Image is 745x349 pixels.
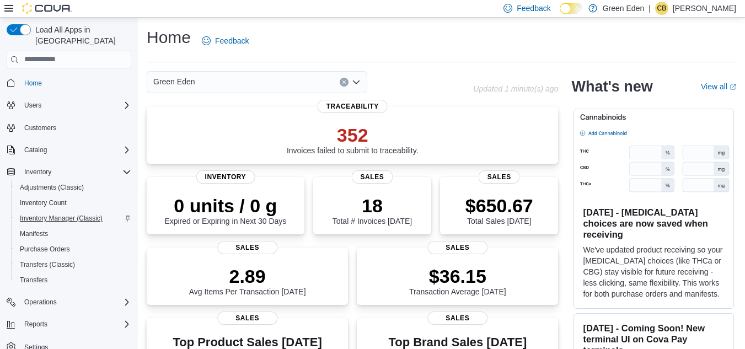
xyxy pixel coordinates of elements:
img: Cova [22,3,72,14]
span: Sales [351,170,393,184]
h2: What's new [571,78,652,95]
span: Purchase Orders [20,245,70,254]
button: Inventory [20,165,56,179]
button: Customers [2,120,136,136]
button: Inventory Manager (Classic) [11,211,136,226]
button: Purchase Orders [11,241,136,257]
p: $650.67 [465,195,533,217]
span: Users [20,99,131,112]
span: Manifests [15,227,131,240]
p: 0 units / 0 g [164,195,286,217]
span: Inventory [196,170,255,184]
p: Updated 1 minute(s) ago [473,84,558,93]
p: Green Eden [603,2,645,15]
button: Inventory [2,164,136,180]
span: Operations [20,296,131,309]
button: Manifests [11,226,136,241]
span: Manifests [20,229,48,238]
a: Purchase Orders [15,243,74,256]
div: Total Sales [DATE] [465,195,533,225]
a: Manifests [15,227,52,240]
p: $36.15 [409,265,506,287]
button: Home [2,75,136,91]
span: Inventory [20,165,131,179]
span: Inventory Manager (Classic) [20,214,103,223]
h3: [DATE] - [MEDICAL_DATA] choices are now saved when receiving [583,207,725,240]
p: [PERSON_NAME] [673,2,736,15]
button: Operations [2,294,136,310]
span: Green Eden [153,75,195,88]
span: Feedback [517,3,550,14]
span: Sales [427,241,488,254]
button: Catalog [2,142,136,158]
span: Sales [217,312,278,325]
span: Adjustments (Classic) [15,181,131,194]
h3: Top Brand Sales [DATE] [388,336,527,349]
h1: Home [147,26,191,49]
span: Sales [427,312,488,325]
span: Traceability [318,100,388,113]
button: Reports [20,318,52,331]
span: Catalog [20,143,131,157]
button: Open list of options [352,78,361,87]
span: Reports [24,320,47,329]
button: Catalog [20,143,51,157]
span: Adjustments (Classic) [20,183,84,192]
span: Purchase Orders [15,243,131,256]
button: Transfers [11,272,136,288]
span: Customers [24,124,56,132]
a: Home [20,77,46,90]
span: Inventory Count [20,198,67,207]
span: Inventory [24,168,51,176]
a: Customers [20,121,61,135]
button: Reports [2,316,136,332]
p: 2.89 [189,265,306,287]
span: Home [24,79,42,88]
a: Transfers [15,273,52,287]
div: Avg Items Per Transaction [DATE] [189,265,306,296]
button: Transfers (Classic) [11,257,136,272]
a: Inventory Count [15,196,71,210]
span: Transfers [15,273,131,287]
h3: Top Product Sales [DATE] [156,336,339,349]
span: Operations [24,298,57,307]
input: Dark Mode [560,3,583,14]
div: Invoices failed to submit to traceability. [287,124,419,155]
span: Dark Mode [560,14,560,15]
span: Sales [479,170,520,184]
p: We've updated product receiving so your [MEDICAL_DATA] choices (like THCa or CBG) stay visible fo... [583,244,725,299]
a: View allExternal link [701,82,736,91]
span: Transfers [20,276,47,284]
button: Operations [20,296,61,309]
div: Transaction Average [DATE] [409,265,506,296]
a: Transfers (Classic) [15,258,79,271]
span: Inventory Manager (Classic) [15,212,131,225]
span: Feedback [215,35,249,46]
p: 352 [287,124,419,146]
span: CB [657,2,667,15]
button: Users [2,98,136,113]
span: Load All Apps in [GEOGRAPHIC_DATA] [31,24,131,46]
span: Catalog [24,146,47,154]
button: Clear input [340,78,349,87]
span: Reports [20,318,131,331]
span: Users [24,101,41,110]
span: Inventory Count [15,196,131,210]
div: Total # Invoices [DATE] [333,195,412,225]
span: Customers [20,121,131,135]
p: 18 [333,195,412,217]
span: Transfers (Classic) [20,260,75,269]
a: Adjustments (Classic) [15,181,88,194]
a: Feedback [197,30,253,52]
span: Home [20,76,131,90]
a: Inventory Manager (Classic) [15,212,107,225]
div: Expired or Expiring in Next 30 Days [164,195,286,225]
button: Users [20,99,46,112]
p: | [648,2,651,15]
div: Christa Bumpous [655,2,668,15]
span: Sales [217,241,278,254]
svg: External link [730,84,736,90]
button: Adjustments (Classic) [11,180,136,195]
button: Inventory Count [11,195,136,211]
span: Transfers (Classic) [15,258,131,271]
